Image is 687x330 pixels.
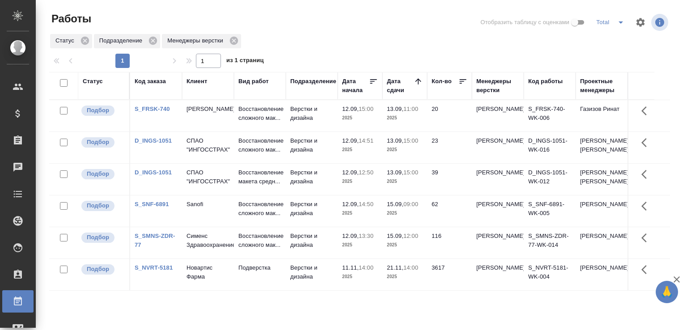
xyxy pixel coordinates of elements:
p: Восстановление сложного мак... [238,200,281,218]
p: 12.09, [342,201,359,207]
div: Статус [83,77,103,86]
div: Можно подбирать исполнителей [81,263,125,275]
p: 14:50 [359,201,373,207]
p: 2025 [342,272,378,281]
p: Подбор [87,233,109,242]
p: 11.11, [342,264,359,271]
div: Подразделение [290,77,336,86]
div: Клиент [187,77,207,86]
td: Верстки и дизайна [286,227,338,258]
td: 62 [427,195,472,227]
p: 2025 [387,241,423,250]
p: 09:00 [403,201,418,207]
p: Подразделение [99,36,145,45]
button: Здесь прячутся важные кнопки [636,195,657,217]
td: Верстки и дизайна [286,100,338,131]
td: S_FRSK-740-WK-006 [524,100,576,131]
td: S_SMNS-ZDR-77-WK-014 [524,227,576,258]
p: 12.09, [342,169,359,176]
td: S_SNF-6891-WK-005 [524,195,576,227]
p: 13.09, [387,137,403,144]
div: Вид работ [238,77,269,86]
p: 2025 [342,114,378,123]
p: 13.09, [387,169,403,176]
div: Менеджеры верстки [476,77,519,95]
div: Подразделение [94,34,160,48]
div: split button [594,15,630,30]
button: Здесь прячутся важные кнопки [636,259,657,280]
p: 12.09, [342,106,359,112]
td: D_INGS-1051-WK-012 [524,164,576,195]
p: Восстановление сложного мак... [238,232,281,250]
a: D_INGS-1051 [135,169,172,176]
p: 12:50 [359,169,373,176]
div: Можно подбирать исполнителей [81,168,125,180]
p: Подбор [87,201,109,210]
p: 15:00 [403,169,418,176]
button: Здесь прячутся важные кнопки [636,227,657,249]
td: 39 [427,164,472,195]
div: Можно подбирать исполнителей [81,136,125,148]
td: 116 [427,227,472,258]
p: Подбор [87,169,109,178]
button: Здесь прячутся важные кнопки [636,100,657,122]
div: Проектные менеджеры [580,77,623,95]
p: 14:00 [403,264,418,271]
span: 🙏 [659,283,674,301]
p: [PERSON_NAME] [476,168,519,177]
div: Код заказа [135,77,166,86]
p: [PERSON_NAME] [476,136,519,145]
td: 3617 [427,259,472,290]
span: Работы [49,12,91,26]
p: 2025 [342,177,378,186]
p: 2025 [342,209,378,218]
p: Менеджеры верстки [167,36,226,45]
p: 13:30 [359,233,373,239]
p: 2025 [387,209,423,218]
p: Восстановление сложного мак... [238,105,281,123]
p: Подбор [87,106,109,115]
p: 2025 [387,177,423,186]
span: Посмотреть информацию [651,14,670,31]
p: Статус [55,36,77,45]
td: 20 [427,100,472,131]
p: 15:00 [359,106,373,112]
p: СПАО "ИНГОССТРАХ" [187,168,229,186]
td: [PERSON_NAME] [576,195,628,227]
p: [PERSON_NAME], [PERSON_NAME] [580,136,623,154]
p: 2025 [387,145,423,154]
p: [PERSON_NAME] [187,105,229,114]
button: Здесь прячутся важные кнопки [636,164,657,185]
p: Сименс Здравоохранение [187,232,229,250]
p: 12:00 [403,233,418,239]
td: Газизов Ринат [576,100,628,131]
p: Sanofi [187,200,229,209]
a: S_NVRT-5181 [135,264,173,271]
div: Можно подбирать исполнителей [81,200,125,212]
p: Новартис Фарма [187,263,229,281]
p: 14:51 [359,137,373,144]
p: 15:00 [403,137,418,144]
p: 2025 [342,145,378,154]
p: Подбор [87,265,109,274]
td: Верстки и дизайна [286,259,338,290]
p: 2025 [387,272,423,281]
td: D_INGS-1051-WK-016 [524,132,576,163]
td: Верстки и дизайна [286,132,338,163]
div: Менеджеры верстки [162,34,241,48]
p: 14:00 [359,264,373,271]
p: 2025 [387,114,423,123]
td: [PERSON_NAME] [576,259,628,290]
div: Можно подбирать исполнителей [81,232,125,244]
a: S_SNF-6891 [135,201,169,207]
p: Восстановление сложного мак... [238,136,281,154]
span: Отобразить таблицу с оценками [480,18,569,27]
p: 12.09, [342,233,359,239]
p: [PERSON_NAME] [476,200,519,209]
p: 21.11, [387,264,403,271]
a: S_SMNS-ZDR-77 [135,233,175,248]
td: [PERSON_NAME] [576,227,628,258]
span: из 1 страниц [226,55,264,68]
p: [PERSON_NAME], [PERSON_NAME] [580,168,623,186]
td: 23 [427,132,472,163]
